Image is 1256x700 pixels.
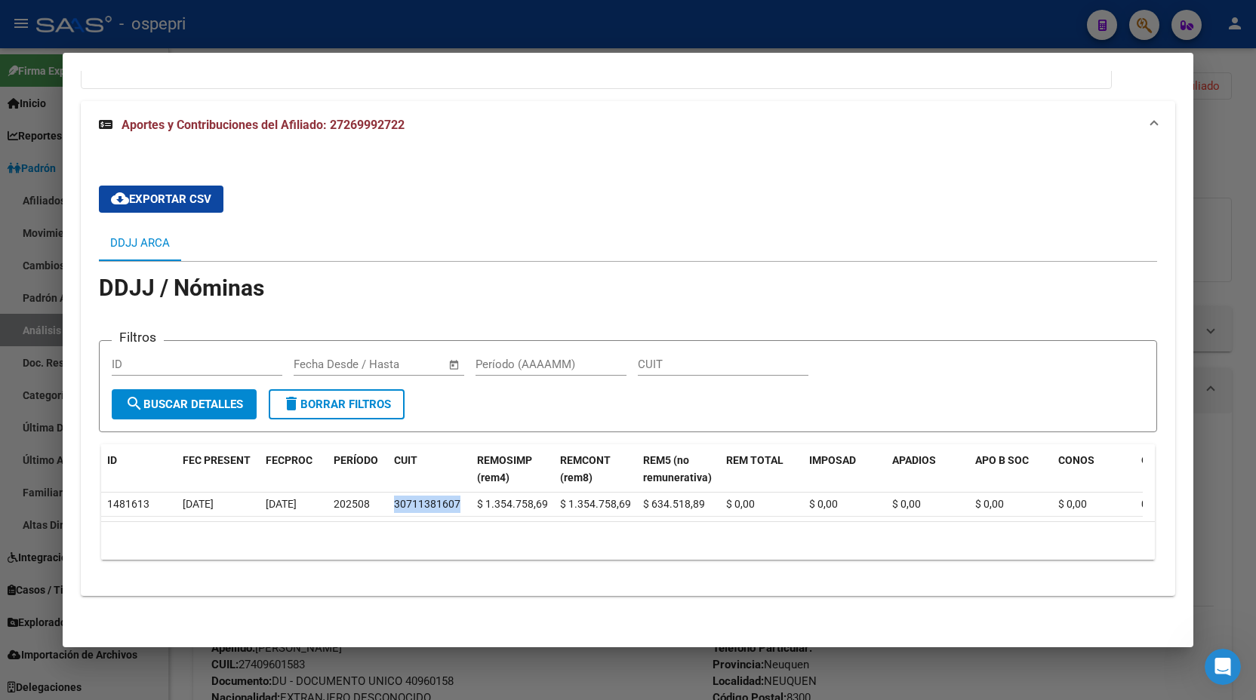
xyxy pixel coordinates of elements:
[809,498,838,510] span: $ 0,00
[388,444,471,494] datatable-header-cell: CUIT
[107,454,117,466] span: ID
[112,389,257,419] button: Buscar Detalles
[368,358,442,371] input: Fecha fin
[446,356,463,373] button: Open calendar
[81,101,1175,149] mat-expansion-panel-header: Aportes y Contribuciones del Afiliado: 27269992722
[1058,498,1087,510] span: $ 0,00
[1052,444,1135,494] datatable-header-cell: CONOS
[266,454,312,466] span: FECPROC
[394,454,417,466] span: CUIT
[643,454,712,484] span: REM5 (no remunerativa)
[803,444,886,494] datatable-header-cell: IMPOSAD
[1141,498,1147,510] span: 0
[554,444,637,494] datatable-header-cell: REMCONT (rem8)
[260,444,328,494] datatable-header-cell: FECPROC
[637,444,720,494] datatable-header-cell: REM5 (no remunerativa)
[111,189,129,207] mat-icon: cloud_download
[975,498,1004,510] span: $ 0,00
[477,454,532,484] span: REMOSIMP (rem4)
[809,454,856,466] span: IMPOSAD
[110,235,170,251] div: DDJJ ARCA
[1205,649,1241,685] iframe: Intercom live chat
[282,398,391,411] span: Borrar Filtros
[125,398,243,411] span: Buscar Detalles
[560,454,611,484] span: REMCONT (rem8)
[266,498,297,510] span: [DATE]
[886,444,969,494] datatable-header-cell: APADIOS
[294,358,355,371] input: Fecha inicio
[643,498,705,510] span: $ 634.518,89
[101,444,177,494] datatable-header-cell: ID
[720,444,803,494] datatable-header-cell: REM TOTAL
[726,454,783,466] span: REM TOTAL
[1058,454,1094,466] span: CONOS
[334,498,370,510] span: 202508
[471,444,554,494] datatable-header-cell: REMOSIMP (rem4)
[125,395,143,413] mat-icon: search
[177,444,260,494] datatable-header-cell: FEC PRESENT
[477,498,548,510] span: $ 1.354.758,69
[183,454,251,466] span: FEC PRESENT
[269,389,405,419] button: Borrar Filtros
[726,498,755,510] span: $ 0,00
[99,275,264,301] span: DDJJ / Nóminas
[328,444,388,494] datatable-header-cell: PERÍODO
[122,118,405,132] span: Aportes y Contribuciones del Afiliado: 27269992722
[560,498,631,510] span: $ 1.354.758,69
[107,498,149,510] span: 1481613
[81,149,1175,596] div: Aportes y Contribuciones del Afiliado: 27269992722
[1141,454,1184,466] span: GRPFAM
[112,329,164,345] h3: Filtros
[892,498,921,510] span: $ 0,00
[334,454,378,466] span: PERÍODO
[975,454,1029,466] span: APO B SOC
[892,454,936,466] span: APADIOS
[1135,444,1203,494] datatable-header-cell: GRPFAM
[99,186,223,213] button: Exportar CSV
[394,496,460,513] div: 30711381607
[183,498,214,510] span: [DATE]
[282,395,300,413] mat-icon: delete
[969,444,1052,494] datatable-header-cell: APO B SOC
[111,192,211,206] span: Exportar CSV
